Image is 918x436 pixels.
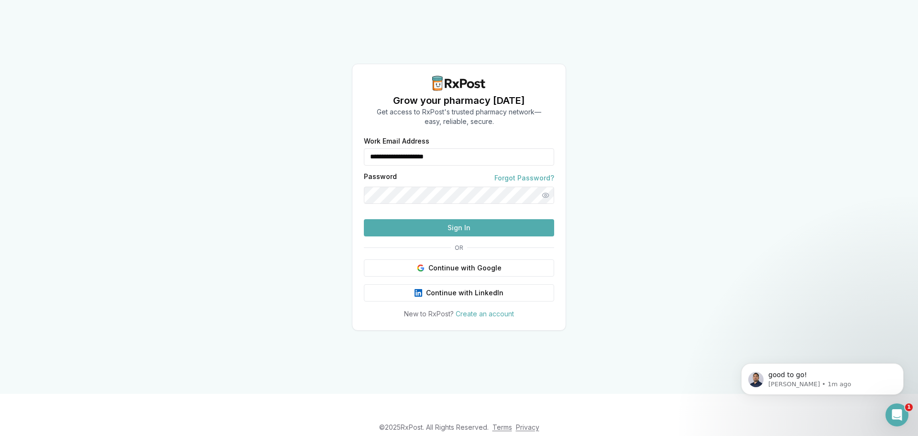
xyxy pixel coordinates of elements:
[364,259,554,277] button: Continue with Google
[364,219,554,236] button: Sign In
[415,289,422,297] img: LinkedIn
[537,187,554,204] button: Show password
[377,107,541,126] p: Get access to RxPost's trusted pharmacy network— easy, reliable, secure.
[417,264,425,272] img: Google
[885,403,908,426] iframe: Intercom live chat
[451,244,467,252] span: OR
[404,310,454,318] span: New to RxPost?
[364,284,554,302] button: Continue with LinkedIn
[494,173,554,183] a: Forgot Password?
[516,423,539,431] a: Privacy
[727,343,918,410] iframe: Intercom notifications message
[364,173,397,183] label: Password
[377,94,541,107] h1: Grow your pharmacy [DATE]
[364,138,554,145] label: Work Email Address
[428,76,490,91] img: RxPost Logo
[492,423,512,431] a: Terms
[456,310,514,318] a: Create an account
[905,403,913,411] span: 1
